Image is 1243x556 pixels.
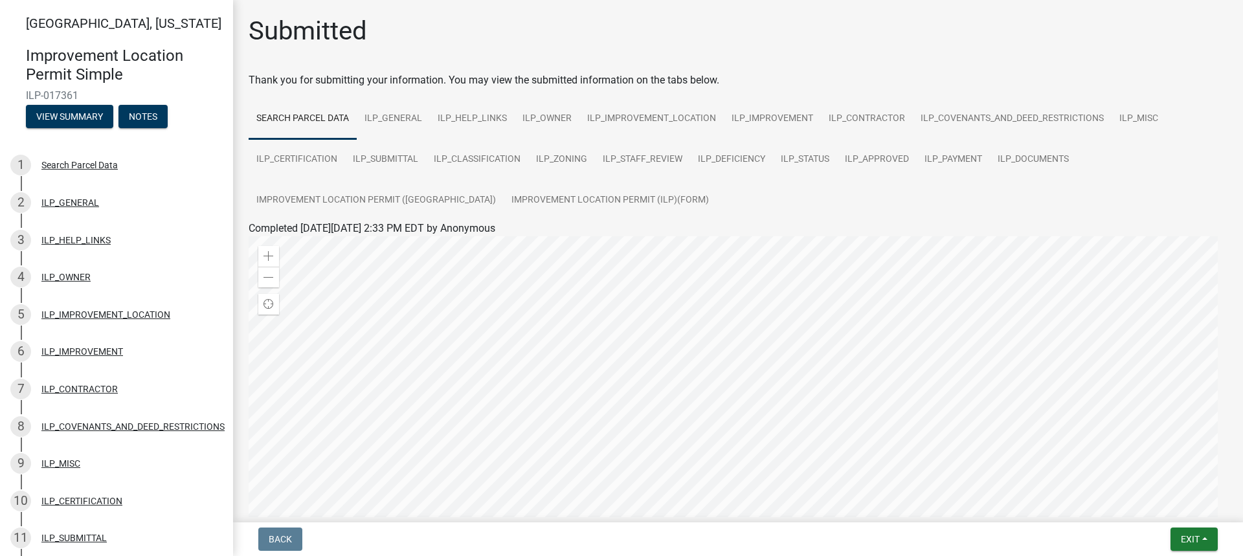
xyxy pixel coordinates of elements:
div: 2 [10,192,31,213]
a: ILP_DEFICIENCY [690,139,773,181]
div: ILP_COVENANTS_AND_DEED_RESTRICTIONS [41,422,225,431]
div: ILP_CERTIFICATION [41,496,122,506]
span: Completed [DATE][DATE] 2:33 PM EDT by Anonymous [249,222,495,234]
a: ILP_CLASSIFICATION [426,139,528,181]
div: ILP_GENERAL [41,198,99,207]
a: ILP_DOCUMENTS [990,139,1077,181]
a: Improvement Location Permit (ILP)(Form) [504,180,717,221]
span: [GEOGRAPHIC_DATA], [US_STATE] [26,16,221,31]
div: ILP_MISC [41,459,80,468]
h1: Submitted [249,16,367,47]
div: Search Parcel Data [41,161,118,170]
div: Zoom out [258,267,279,287]
div: Zoom in [258,246,279,267]
div: Find my location [258,294,279,315]
a: ILP_IMPROVEMENT_LOCATION [579,98,724,140]
div: 5 [10,304,31,325]
div: Thank you for submitting your information. You may view the submitted information on the tabs below. [249,72,1227,88]
div: ILP_IMPROVEMENT [41,347,123,356]
div: ILP_CONTRACTOR [41,384,118,394]
div: 9 [10,453,31,474]
a: ILP_STATUS [773,139,837,181]
button: Back [258,528,302,551]
button: Exit [1170,528,1218,551]
a: Search Parcel Data [249,98,357,140]
button: View Summary [26,105,113,128]
a: ILP_CERTIFICATION [249,139,345,181]
a: ILP_SUBMITTAL [345,139,426,181]
div: 4 [10,267,31,287]
div: 1 [10,155,31,175]
a: ILP_IMPROVEMENT [724,98,821,140]
a: ILP_GENERAL [357,98,430,140]
div: 7 [10,379,31,399]
wm-modal-confirm: Notes [118,112,168,122]
div: 6 [10,341,31,362]
a: ILP_MISC [1112,98,1166,140]
a: ILP_PAYMENT [917,139,990,181]
span: Back [269,534,292,544]
wm-modal-confirm: Summary [26,112,113,122]
a: ILP_ZONING [528,139,595,181]
button: Notes [118,105,168,128]
div: 10 [10,491,31,511]
a: ILP_OWNER [515,98,579,140]
a: ILP_STAFF_REVIEW [595,139,690,181]
span: ILP-017361 [26,89,207,102]
a: ILP_APPROVED [837,139,917,181]
div: 11 [10,528,31,548]
div: ILP_SUBMITTAL [41,533,107,542]
h4: Improvement Location Permit Simple [26,47,223,84]
span: Exit [1181,534,1200,544]
a: ILP_COVENANTS_AND_DEED_RESTRICTIONS [913,98,1112,140]
a: ILP_CONTRACTOR [821,98,913,140]
div: ILP_OWNER [41,272,91,282]
div: 8 [10,416,31,437]
div: ILP_IMPROVEMENT_LOCATION [41,310,170,319]
a: Improvement Location Permit ([GEOGRAPHIC_DATA]) [249,180,504,221]
div: 3 [10,230,31,250]
div: ILP_HELP_LINKS [41,236,111,245]
a: ILP_HELP_LINKS [430,98,515,140]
